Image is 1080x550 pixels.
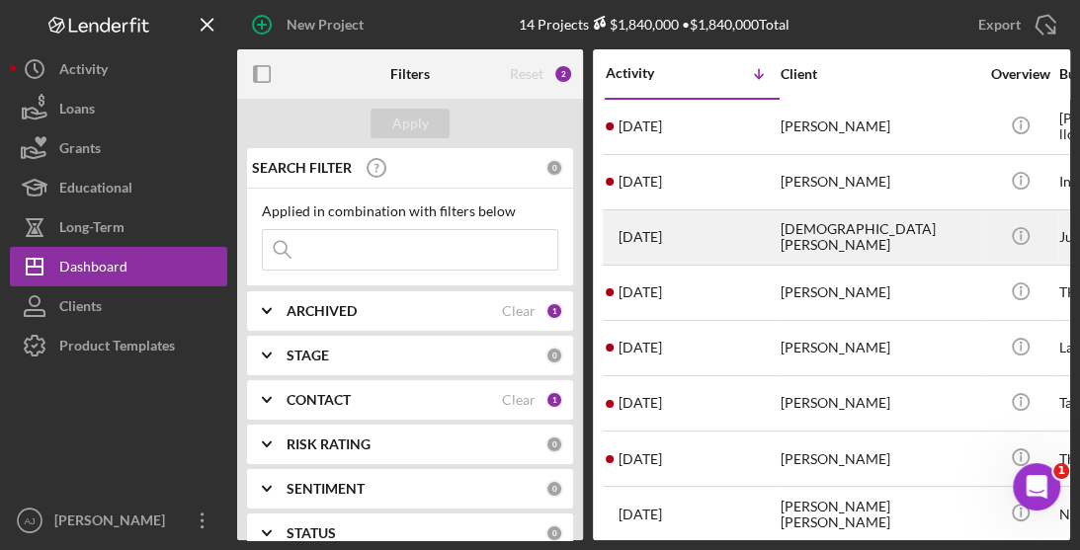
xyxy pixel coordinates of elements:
[553,64,573,84] div: 2
[24,515,35,526] text: AJ
[781,377,978,430] div: [PERSON_NAME]
[781,322,978,374] div: [PERSON_NAME]
[287,5,364,44] div: New Project
[545,435,563,453] div: 0
[958,5,1070,44] button: Export
[510,66,543,82] div: Reset
[262,203,558,219] div: Applied in combination with filters below
[287,481,365,497] b: SENTIMENT
[619,451,662,467] time: 2025-07-08 13:27
[287,348,329,363] b: STAGE
[781,488,978,540] div: [PERSON_NAME] [PERSON_NAME]
[781,66,978,82] div: Client
[59,286,102,331] div: Clients
[545,524,563,542] div: 0
[237,5,383,44] button: New Project
[502,303,536,319] div: Clear
[10,501,227,540] button: AJ[PERSON_NAME]
[287,525,336,541] b: STATUS
[371,109,450,138] button: Apply
[781,101,978,153] div: [PERSON_NAME]
[59,168,132,212] div: Educational
[545,347,563,364] div: 0
[781,267,978,319] div: [PERSON_NAME]
[59,89,95,133] div: Loans
[545,391,563,409] div: 1
[10,326,227,365] button: Product Templates
[619,118,662,134] time: 2025-08-20 16:49
[10,168,227,207] button: Educational
[10,207,227,247] button: Long-Term
[589,16,679,33] div: $1,840,000
[59,49,108,94] div: Activity
[287,303,357,319] b: ARCHIVED
[619,229,662,245] time: 2025-08-14 19:39
[781,211,978,264] div: [DEMOGRAPHIC_DATA][PERSON_NAME]
[983,66,1057,82] div: Overview
[545,159,563,177] div: 0
[10,49,227,89] button: Activity
[10,247,227,286] button: Dashboard
[49,501,178,545] div: [PERSON_NAME]
[10,286,227,326] button: Clients
[781,432,978,485] div: [PERSON_NAME]
[59,326,175,370] div: Product Templates
[502,392,536,408] div: Clear
[390,66,430,82] b: Filters
[10,89,227,128] button: Loans
[252,160,352,176] b: SEARCH FILTER
[545,302,563,320] div: 1
[1013,463,1060,511] iframe: Intercom live chat
[619,507,662,522] time: 2025-06-05 17:08
[619,395,662,411] time: 2025-07-19 00:04
[619,340,662,355] time: 2025-07-26 06:39
[59,207,125,252] div: Long-Term
[619,284,662,300] time: 2025-08-08 00:56
[519,16,789,33] div: 14 Projects • $1,840,000 Total
[545,480,563,498] div: 0
[287,436,371,452] b: RISK RATING
[59,128,101,173] div: Grants
[392,109,429,138] div: Apply
[287,392,351,408] b: CONTACT
[59,247,127,291] div: Dashboard
[978,5,1021,44] div: Export
[1053,463,1069,479] span: 1
[10,128,227,168] button: Grants
[781,156,978,208] div: [PERSON_NAME]
[606,65,693,81] div: Activity
[619,174,662,190] time: 2025-08-16 21:29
